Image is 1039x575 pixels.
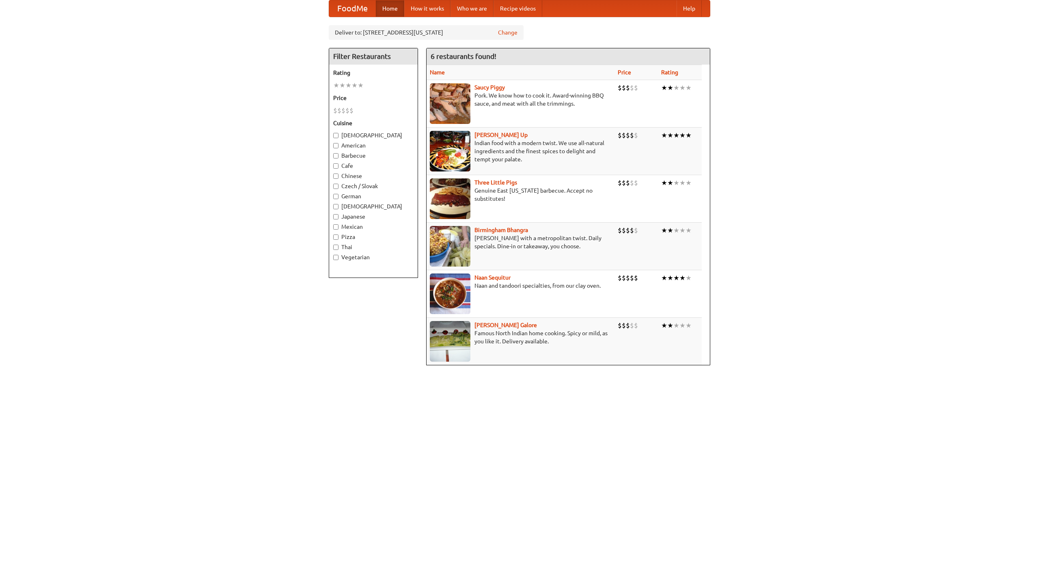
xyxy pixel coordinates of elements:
[333,163,338,169] input: Cafe
[333,153,338,158] input: Barbecue
[430,226,470,267] img: bhangra.jpg
[430,91,611,108] p: Pork. We know how to cook it. Award-winning BBQ sauce, and meat with all the trimmings.
[661,178,667,187] li: ★
[430,139,611,163] p: Indian food with a modern twist. We use all-natural ingredients and the finest spices to delight ...
[673,321,679,330] li: ★
[667,131,673,140] li: ★
[430,131,470,171] img: curryup.jpg
[661,131,667,140] li: ★
[618,273,622,282] li: $
[679,226,685,235] li: ★
[630,131,634,140] li: $
[685,226,692,235] li: ★
[333,223,414,231] label: Mexican
[677,0,702,17] a: Help
[341,106,345,115] li: $
[333,194,338,199] input: German
[333,174,338,179] input: Chinese
[333,214,338,219] input: Japanese
[404,0,451,17] a: How it works
[618,131,622,140] li: $
[679,83,685,92] li: ★
[630,273,634,282] li: $
[626,226,630,235] li: $
[430,321,470,362] img: currygalore.jpg
[451,0,494,17] a: Who we are
[618,226,622,235] li: $
[667,83,673,92] li: ★
[685,321,692,330] li: ★
[474,274,511,281] a: Naan Sequitur
[626,83,630,92] li: $
[329,0,376,17] a: FoodMe
[333,204,338,209] input: [DEMOGRAPHIC_DATA]
[474,84,505,91] b: Saucy Piggy
[333,81,339,90] li: ★
[333,106,337,115] li: $
[685,131,692,140] li: ★
[626,321,630,330] li: $
[333,192,414,200] label: German
[667,226,673,235] li: ★
[679,178,685,187] li: ★
[634,178,638,187] li: $
[430,83,470,124] img: saucy.jpg
[622,226,626,235] li: $
[626,273,630,282] li: $
[618,69,631,76] a: Price
[679,131,685,140] li: ★
[376,0,404,17] a: Home
[673,226,679,235] li: ★
[667,178,673,187] li: ★
[667,273,673,282] li: ★
[661,273,667,282] li: ★
[345,81,351,90] li: ★
[630,178,634,187] li: $
[333,133,338,138] input: [DEMOGRAPHIC_DATA]
[622,131,626,140] li: $
[333,202,414,210] label: [DEMOGRAPHIC_DATA]
[333,119,414,127] h5: Cuisine
[333,255,338,260] input: Vegetarian
[333,94,414,102] h5: Price
[333,243,414,251] label: Thai
[333,162,414,170] label: Cafe
[430,178,470,219] img: littlepigs.jpg
[474,179,517,186] a: Three Little Pigs
[358,81,364,90] li: ★
[622,321,626,330] li: $
[333,141,414,150] label: American
[474,132,528,138] b: [PERSON_NAME] Up
[474,227,528,233] a: Birmingham Bhangra
[498,28,517,37] a: Change
[622,273,626,282] li: $
[345,106,349,115] li: $
[329,25,524,40] div: Deliver to: [STREET_ADDRESS][US_STATE]
[618,178,622,187] li: $
[661,69,678,76] a: Rating
[634,273,638,282] li: $
[333,213,414,221] label: Japanese
[333,152,414,160] label: Barbecue
[337,106,341,115] li: $
[661,321,667,330] li: ★
[430,273,470,314] img: naansequitur.jpg
[622,83,626,92] li: $
[474,322,537,328] a: [PERSON_NAME] Galore
[679,321,685,330] li: ★
[661,226,667,235] li: ★
[430,187,611,203] p: Genuine East [US_STATE] barbecue. Accept no substitutes!
[333,182,414,190] label: Czech / Slovak
[333,253,414,261] label: Vegetarian
[339,81,345,90] li: ★
[630,321,634,330] li: $
[333,143,338,148] input: American
[634,83,638,92] li: $
[329,48,418,65] h4: Filter Restaurants
[431,52,496,60] ng-pluralize: 6 restaurants found!
[349,106,354,115] li: $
